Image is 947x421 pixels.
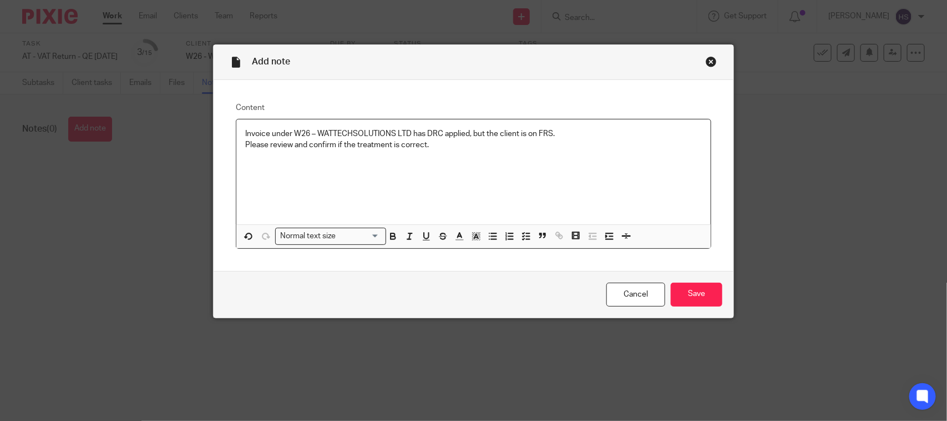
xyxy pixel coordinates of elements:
[252,57,290,66] span: Add note
[236,102,711,113] label: Content
[278,230,338,242] span: Normal text size
[706,56,717,67] div: Close this dialog window
[606,283,665,307] a: Cancel
[340,230,379,242] input: Search for option
[245,128,702,151] p: Invoice under W26 – WATTECHSOLUTIONS LTD has DRC applied, but the client is on FRS. Please review...
[275,228,386,245] div: Search for option
[671,283,722,307] input: Save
